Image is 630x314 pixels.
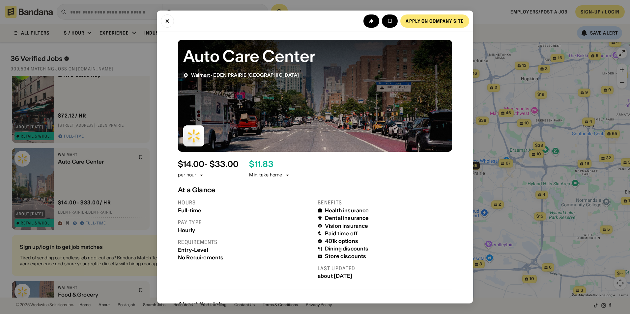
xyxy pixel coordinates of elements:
[318,273,452,279] div: about [DATE]
[325,207,369,214] div: Health insurance
[178,199,312,206] div: Hours
[318,199,452,206] div: Benefits
[318,265,452,272] div: Last updated
[178,219,312,226] div: Pay type
[191,72,210,78] span: Walmart
[325,230,358,237] div: Paid time off
[178,207,312,214] div: Full-time
[191,72,299,78] div: ·
[325,215,369,221] div: Dental insurance
[178,301,452,308] div: About the Job
[183,125,204,146] img: Walmart logo
[161,14,174,28] button: Close
[325,223,368,229] div: Vision insurance
[249,172,290,178] div: Min. take home
[249,160,273,169] div: $ 11.83
[406,19,464,23] div: Apply on company site
[183,45,447,67] div: Auto Care Center
[178,247,312,253] div: Entry-Level
[213,72,299,78] span: EDEN PRAIRIE [GEOGRAPHIC_DATA]
[178,172,196,178] div: per hour
[178,186,452,194] div: At a Glance
[178,254,312,261] div: No Requirements
[178,160,239,169] div: $ 14.00 - $33.00
[178,227,312,233] div: Hourly
[325,253,366,259] div: Store discounts
[325,238,358,244] div: 401k options
[325,246,369,252] div: Dining discounts
[178,239,312,246] div: Requirements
